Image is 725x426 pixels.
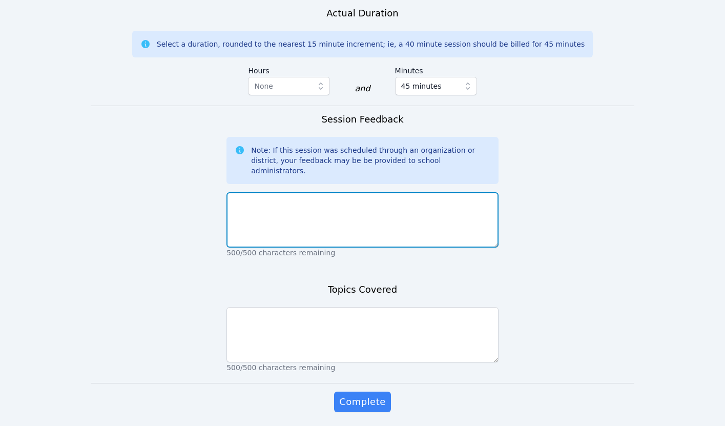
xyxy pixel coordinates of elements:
button: 45 minutes [395,77,477,95]
p: 500/500 characters remaining [226,248,499,258]
h3: Session Feedback [321,112,403,127]
label: Minutes [395,62,477,77]
div: Select a duration, rounded to the nearest 15 minute increment; ie, a 40 minute session should be ... [157,39,585,49]
button: Complete [334,392,390,412]
div: Note: If this session was scheduled through an organization or district, your feedback may be be ... [251,145,490,176]
div: and [355,83,370,95]
span: 45 minutes [401,80,442,92]
h3: Actual Duration [326,6,398,21]
label: Hours [248,62,330,77]
span: Complete [339,395,385,409]
h3: Topics Covered [328,282,397,297]
button: None [248,77,330,95]
p: 500/500 characters remaining [226,362,499,373]
span: None [254,82,273,90]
